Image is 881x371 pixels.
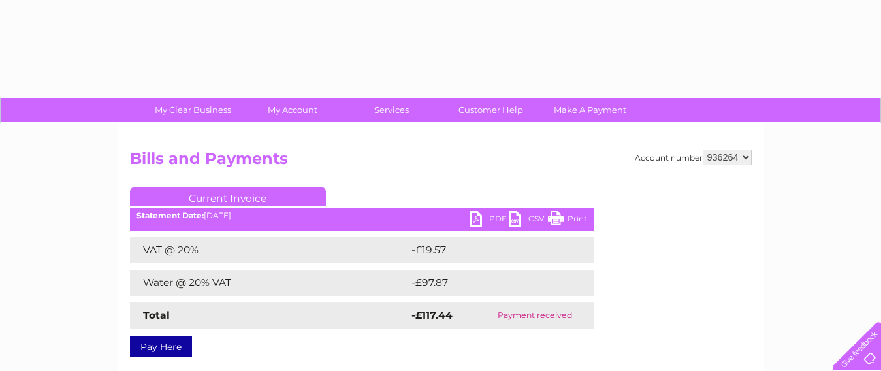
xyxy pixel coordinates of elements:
a: Pay Here [130,336,192,357]
td: Water @ 20% VAT [130,270,408,296]
a: My Clear Business [139,98,247,122]
div: [DATE] [130,211,594,220]
td: -£19.57 [408,237,568,263]
a: PDF [470,211,509,230]
a: CSV [509,211,548,230]
a: Services [338,98,445,122]
td: Payment received [477,302,594,329]
a: Current Invoice [130,187,326,206]
td: VAT @ 20% [130,237,408,263]
h2: Bills and Payments [130,150,752,174]
a: Print [548,211,587,230]
strong: Total [143,309,170,321]
div: Account number [635,150,752,165]
td: -£97.87 [408,270,569,296]
strong: -£117.44 [411,309,453,321]
a: My Account [238,98,346,122]
a: Customer Help [437,98,545,122]
b: Statement Date: [136,210,204,220]
a: Make A Payment [536,98,644,122]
